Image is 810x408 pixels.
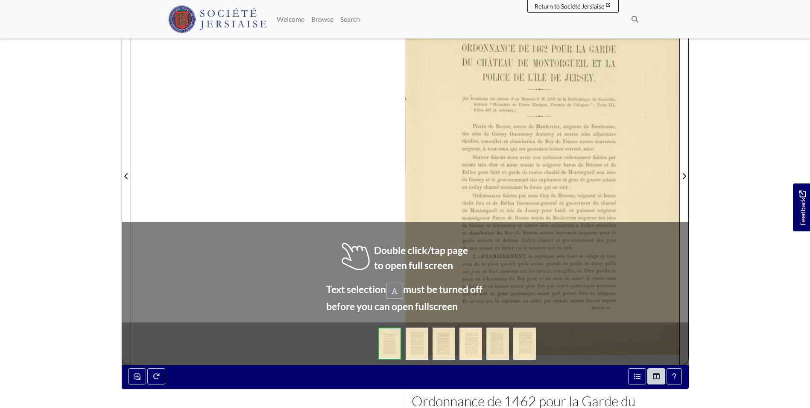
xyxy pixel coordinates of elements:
[337,11,363,28] a: Search
[459,328,482,360] img: 82cd839175d19c9d36d838dfe6c09a8b3a14eb784970b8dcd4cb8dfaa3a2fc15
[433,328,455,360] img: 82cd839175d19c9d36d838dfe6c09a8b3a14eb784970b8dcd4cb8dfaa3a2fc15
[308,11,337,28] a: Browse
[273,11,308,28] a: Welcome
[378,328,401,360] img: 82cd839175d19c9d36d838dfe6c09a8b3a14eb784970b8dcd4cb8dfaa3a2fc15
[647,368,665,384] button: Thumbnails
[535,3,604,10] span: Return to Société Jersiaise
[667,368,682,384] button: Help
[793,183,810,231] a: Would you like to provide feedback?
[128,368,146,384] button: Enable or disable loupe tool (Alt+L)
[168,3,267,35] a: Société Jersiaise logo
[147,368,165,384] button: Rotate the book
[628,368,646,384] button: Open metadata window
[406,328,428,360] img: 82cd839175d19c9d36d838dfe6c09a8b3a14eb784970b8dcd4cb8dfaa3a2fc15
[513,328,536,360] img: 82cd839175d19c9d36d838dfe6c09a8b3a14eb784970b8dcd4cb8dfaa3a2fc15
[168,6,267,33] img: Société Jersiaise
[797,191,807,225] span: Feedback
[486,328,509,360] img: 82cd839175d19c9d36d838dfe6c09a8b3a14eb784970b8dcd4cb8dfaa3a2fc15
